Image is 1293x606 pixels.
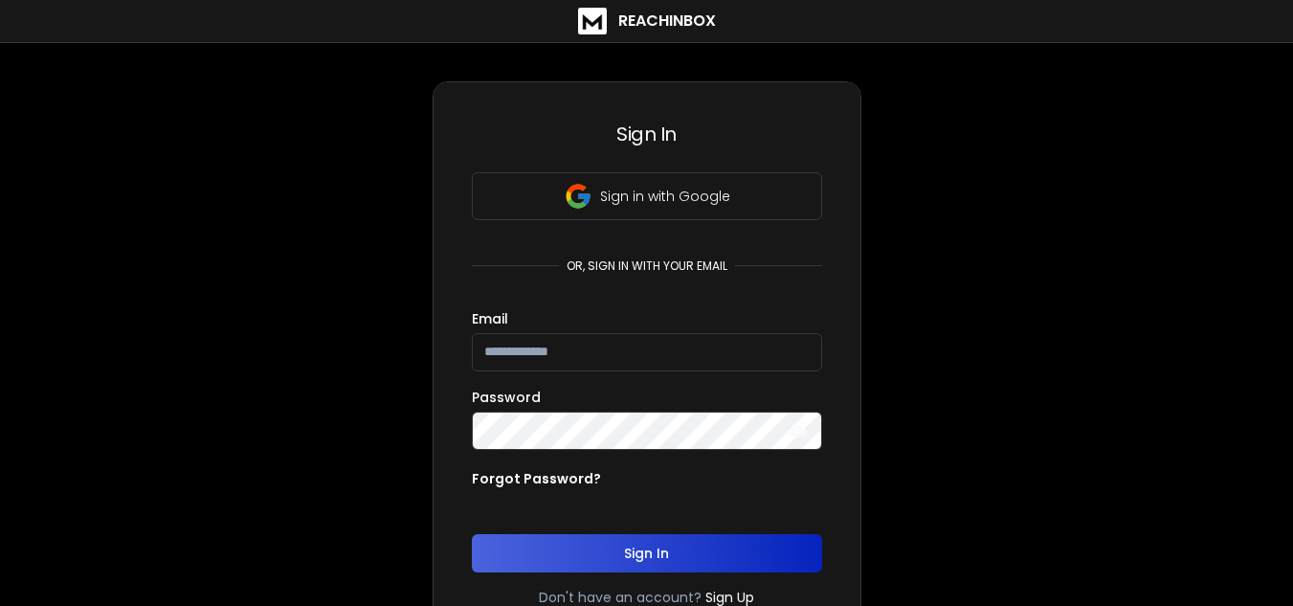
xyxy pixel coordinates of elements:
label: Email [472,312,508,325]
img: logo [578,8,607,34]
a: ReachInbox [578,8,716,34]
p: Forgot Password? [472,469,601,488]
h3: Sign In [472,121,822,147]
p: or, sign in with your email [559,258,735,274]
h1: ReachInbox [618,10,716,33]
p: Sign in with Google [600,187,730,206]
button: Sign In [472,534,822,572]
label: Password [472,391,541,404]
button: Sign in with Google [472,172,822,220]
